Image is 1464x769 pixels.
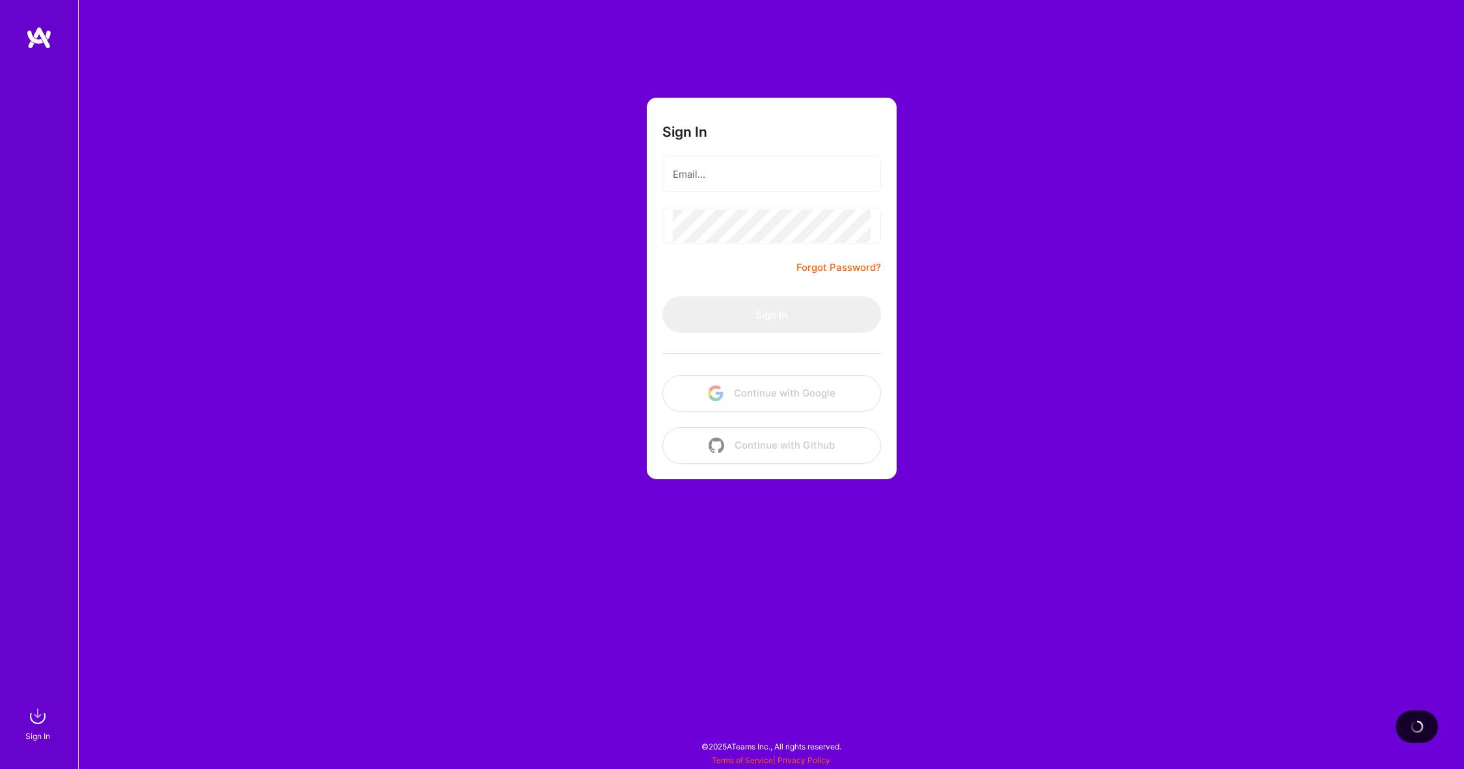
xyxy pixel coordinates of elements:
span: | [712,755,830,765]
img: sign in [25,703,51,729]
div: Sign In [25,729,50,743]
button: Continue with Github [662,427,881,464]
button: Continue with Google [662,375,881,412]
a: Terms of Service [712,755,773,765]
div: © 2025 ATeams Inc., All rights reserved. [78,730,1464,762]
a: Privacy Policy [778,755,830,765]
a: sign inSign In [27,703,51,743]
img: logo [26,26,52,49]
img: icon [709,438,724,453]
img: loading [1411,720,1424,733]
a: Forgot Password? [796,260,881,275]
button: Sign In [662,296,881,333]
input: Email... [673,158,871,191]
img: icon [708,385,724,401]
h3: Sign In [662,124,707,140]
